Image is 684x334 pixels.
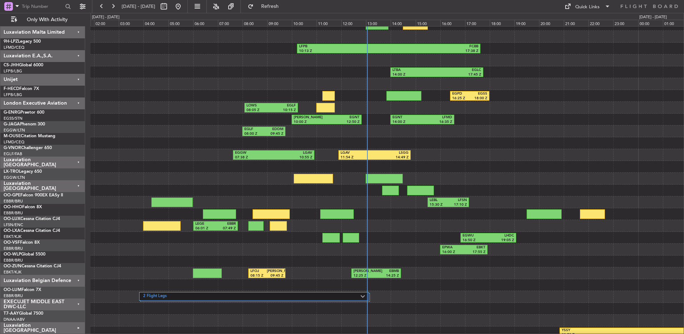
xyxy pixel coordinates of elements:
span: OO-WLP [4,252,21,257]
div: 12:00 [341,20,366,26]
a: G-VNORChallenger 650 [4,146,52,150]
div: 09:45 Z [267,273,283,278]
div: [PERSON_NAME] [353,269,376,274]
div: LFSN [448,198,467,203]
div: EBBR [215,221,235,226]
a: CS-JHHGlobal 6000 [4,63,43,67]
div: 10:00 Z [294,120,327,125]
div: 02:00 [94,20,119,26]
div: 08:00 Z [244,132,264,137]
div: 14:00 [391,20,415,26]
label: 2 Flight Legs [143,294,361,300]
div: 17:10 Z [448,202,467,207]
div: EGNT [392,115,422,120]
div: 16:35 Z [422,120,453,125]
div: [PERSON_NAME] [267,269,283,274]
button: Quick Links [561,1,614,12]
a: T7-AAYGlobal 7500 [4,311,43,316]
div: LHDC [488,233,514,238]
div: LEBL [430,198,448,203]
div: 14:00 Z [392,120,422,125]
div: 18:00 Z [470,96,487,101]
span: [DATE] - [DATE] [122,3,155,10]
div: EGWU [463,233,488,238]
a: OO-WLPGlobal 5500 [4,252,45,257]
div: 09:45 Z [264,132,284,137]
div: 21:00 [564,20,588,26]
div: 15:00 [416,20,440,26]
span: T7-AAY [4,311,19,316]
a: EGSS/STN [4,116,23,121]
div: YSSY [562,328,639,333]
a: EBBR/BRU [4,210,23,216]
div: 17:38 Z [389,49,479,54]
div: 11:00 [317,20,341,26]
a: 9H-LPZLegacy 500 [4,39,41,44]
a: LFMD/CEQ [4,139,24,145]
a: LFPB/LBG [4,92,22,97]
div: [DATE] - [DATE] [92,14,119,20]
a: M-OUSECitation Mustang [4,134,55,138]
div: LTBA [392,68,437,73]
a: OO-HHOFalcon 8X [4,205,42,209]
div: 19:05 Z [488,238,514,243]
button: Only With Activity [8,14,78,25]
span: Only With Activity [19,17,75,22]
a: G-ENRGPraetor 600 [4,110,44,115]
div: EBKT [464,245,485,250]
a: EBBR/BRU [4,258,23,263]
div: 10:00 [292,20,317,26]
img: arrow-gray.svg [361,295,365,298]
div: 10:15 Z [271,108,296,113]
div: 00:00 [638,20,663,26]
div: 13:00 [366,20,391,26]
a: OO-VSFFalcon 8X [4,240,40,245]
div: 12:25 Z [353,273,376,278]
a: OO-LXACessna Citation CJ4 [4,229,60,233]
div: 07:38 Z [235,155,274,160]
div: 17:55 Z [464,250,485,255]
div: 22:00 [588,20,613,26]
div: 16:00 [440,20,465,26]
div: LGAV [341,151,375,156]
a: LFSN/ENC [4,222,23,228]
span: OO-HHO [4,205,22,209]
div: 07:00 [218,20,243,26]
div: 10:55 Z [274,155,312,160]
a: EBBR/BRU [4,246,23,251]
span: G-VNOR [4,146,21,150]
a: OO-LUMFalcon 7X [4,288,41,292]
span: 9H-LPZ [4,39,18,44]
div: LSGG [375,151,409,156]
div: 16:25 Z [452,96,470,101]
div: LEGE [195,221,215,226]
div: 14:00 Z [392,72,437,77]
a: LX-TROLegacy 650 [4,170,42,174]
div: 23:00 [613,20,638,26]
div: 04:00 [143,20,168,26]
div: 12:50 Z [327,120,360,125]
span: CS-JHH [4,63,19,67]
a: DNAA/ABV [4,317,25,322]
a: LFPB/LBG [4,68,22,74]
div: LOWS [246,103,271,108]
a: EBKT/KJK [4,269,21,275]
div: EPWA [442,245,464,250]
a: LFMD/CEQ [4,45,24,50]
button: Refresh [244,1,287,12]
div: EGLF [271,103,296,108]
span: OO-LUX [4,217,20,221]
div: LFOJ [250,269,267,274]
a: OO-GPEFalcon 900EX EASy II [4,193,63,197]
div: LGAV [274,151,312,156]
div: 17:00 [465,20,490,26]
div: EGLF [244,127,264,132]
a: EGGW/LTN [4,175,25,180]
div: 14:25 Z [376,273,399,278]
span: OO-LUM [4,288,21,292]
div: 09:00 [267,20,292,26]
span: OO-ZUN [4,264,21,268]
div: EDDM [264,127,284,132]
span: G-ENRG [4,110,20,115]
div: 11:54 Z [341,155,375,160]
